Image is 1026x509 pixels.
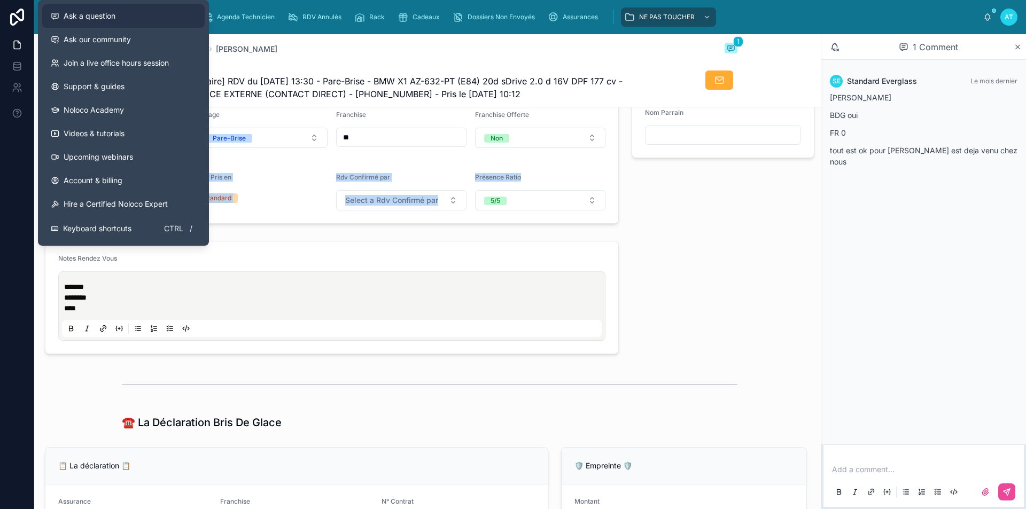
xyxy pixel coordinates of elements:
span: Franchise [220,497,250,505]
span: 1 Comment [913,41,958,53]
span: Cadeaux [413,13,440,21]
p: BDG oui [830,109,1017,121]
span: Agenda Technicien [217,13,275,21]
span: Select a Rdv Confirmé par [345,195,438,206]
span: Dossiers Non Envoyés [468,13,535,21]
div: 5/5 [491,197,500,205]
a: Noloco Academy [42,98,205,122]
span: Assurance [58,497,91,505]
span: [Tout Bon | Décla à Faire] RDV du [DATE] 13:30 - Pare-Brise - BMW X1 AZ-632-PT (E84) 20d sDrive 2... [122,75,657,100]
span: / [186,224,195,233]
a: Cadeaux [394,7,447,27]
button: Hire a Certified Noloco Expert [42,192,205,216]
button: 1 [725,43,737,56]
span: Assurances [563,13,598,21]
span: Notes Rendez Vous [58,254,117,262]
span: SE [833,77,841,85]
span: Standard Everglass [847,76,917,87]
span: AT [1005,13,1013,21]
a: Ask our community [42,28,205,51]
span: Noloco Academy [64,105,124,115]
span: NE PAS TOUCHER [639,13,695,21]
span: Videos & tutorials [64,128,125,139]
span: Join a live office hours session [64,58,169,68]
p: FR 0 [830,127,1017,138]
span: Hire a Certified Noloco Expert [64,199,168,209]
span: Keyboard shortcuts [63,223,131,234]
span: RDV Annulés [302,13,341,21]
span: Présence Ratio [475,173,521,181]
span: Ask a question [64,11,115,21]
a: NE PAS TOUCHER [621,7,716,27]
button: Select Button [475,190,605,210]
a: Upcoming webinars [42,145,205,169]
span: 🛡️ Empreinte 🛡️ [574,461,632,470]
div: Non [491,134,503,143]
a: RDV Annulés [284,7,349,27]
button: Select Button [475,128,605,148]
div: scrollable content [71,5,983,29]
span: Franchise Offerte [475,111,529,119]
a: Support & guides [42,75,205,98]
a: Videos & tutorials [42,122,205,145]
h1: ☎️ La Déclaration Bris De Glace [122,415,282,430]
span: Account & billing [64,175,122,186]
a: Dossiers Non Envoyés [449,7,542,27]
button: Ask a question [42,4,205,28]
span: 📋 La déclaration 📋 [58,461,130,470]
a: Join a live office hours session [42,51,205,75]
span: Ctrl [163,222,184,235]
a: Agenda Technicien [199,7,282,27]
span: Upcoming webinars [64,152,133,162]
div: Pare-Brise [213,134,246,143]
span: N° Contrat [382,497,414,505]
span: Ask our community [64,34,131,45]
button: Select Button [336,190,467,210]
span: Montant [574,497,600,505]
div: Standard [204,193,231,203]
a: Assurances [545,7,605,27]
a: [PERSON_NAME] [216,44,277,54]
span: 1 [733,36,743,47]
a: Rack [351,7,392,27]
span: Support & guides [64,81,125,92]
span: Franchise [336,111,366,119]
span: Le mois dernier [970,77,1017,85]
p: tout est ok pour [PERSON_NAME] est deja venu chez nous [830,145,1017,167]
button: Keyboard shortcutsCtrl/ [42,216,205,241]
button: Select Button [197,128,328,148]
a: Account & billing [42,169,205,192]
span: Rdv Pris en [197,173,231,181]
span: Rdv Confirmé par [336,173,390,181]
h1: [PERSON_NAME] [122,60,657,75]
span: Nom Parrain [645,108,683,116]
p: [PERSON_NAME] [830,92,1017,103]
span: Rack [369,13,385,21]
